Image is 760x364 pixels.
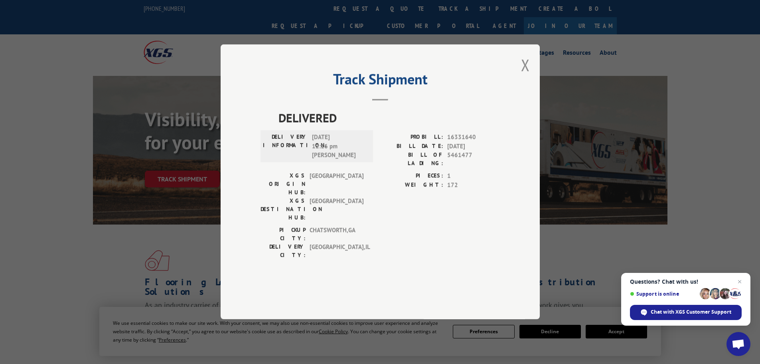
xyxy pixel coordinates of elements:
[447,151,500,168] span: 5461477
[312,133,366,160] span: [DATE] 12:16 pm [PERSON_NAME]
[310,243,363,260] span: [GEOGRAPHIC_DATA] , IL
[310,226,363,243] span: CHATSWORTH , GA
[630,305,742,320] div: Chat with XGS Customer Support
[261,226,306,243] label: PICKUP CITY:
[261,243,306,260] label: DELIVERY CITY:
[380,151,443,168] label: BILL OF LADING:
[380,142,443,151] label: BILL DATE:
[521,54,530,76] button: Close modal
[735,277,744,286] span: Close chat
[380,172,443,181] label: PIECES:
[261,172,306,197] label: XGS ORIGIN HUB:
[651,308,731,316] span: Chat with XGS Customer Support
[380,133,443,142] label: PROBILL:
[310,172,363,197] span: [GEOGRAPHIC_DATA]
[726,332,750,356] div: Open chat
[447,133,500,142] span: 16331640
[278,109,500,127] span: DELIVERED
[447,181,500,190] span: 172
[310,197,363,222] span: [GEOGRAPHIC_DATA]
[263,133,308,160] label: DELIVERY INFORMATION:
[447,172,500,181] span: 1
[630,291,697,297] span: Support is online
[630,278,742,285] span: Questions? Chat with us!
[447,142,500,151] span: [DATE]
[261,197,306,222] label: XGS DESTINATION HUB:
[261,74,500,89] h2: Track Shipment
[380,181,443,190] label: WEIGHT:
